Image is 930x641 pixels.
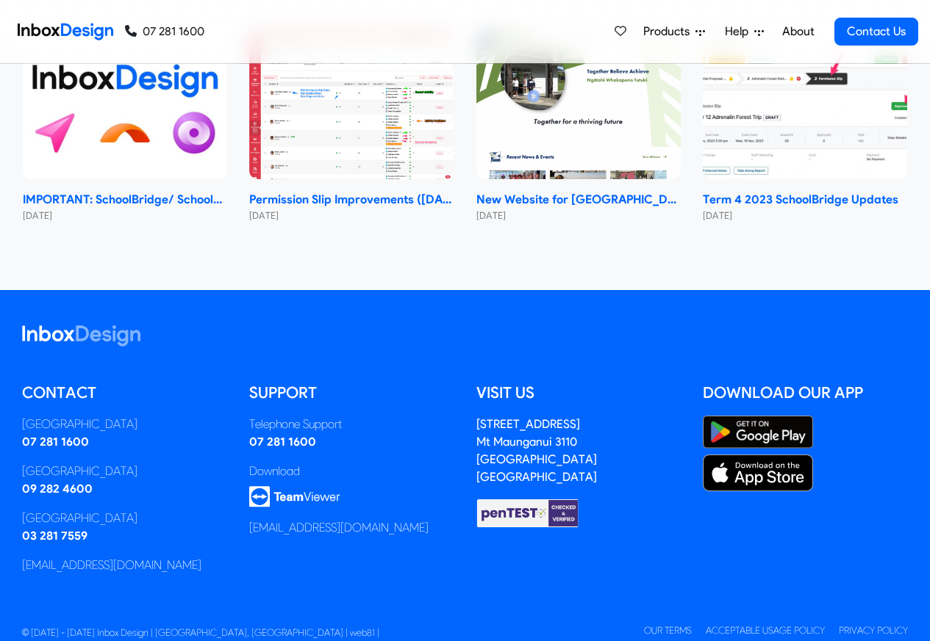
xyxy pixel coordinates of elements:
[22,558,201,572] a: [EMAIL_ADDRESS][DOMAIN_NAME]
[476,382,682,404] h5: Visit us
[249,26,454,223] a: Permission Slip Improvements (June 2024) Permission Slip Improvements ([DATE]) [DATE]
[476,417,597,484] a: [STREET_ADDRESS]Mt Maunganui 3110[GEOGRAPHIC_DATA][GEOGRAPHIC_DATA]
[643,23,695,40] span: Products
[22,627,379,638] span: © [DATE] - [DATE] Inbox Design | [GEOGRAPHIC_DATA], [GEOGRAPHIC_DATA] | web81 |
[22,435,89,449] a: 07 281 1600
[125,23,204,40] a: 07 281 1600
[23,26,227,180] img: IMPORTANT: SchoolBridge/ SchoolPoint Data- Sharing Information- NEW 2024
[703,455,813,491] img: Apple App Store
[703,26,907,180] img: Term 4 2023 SchoolBridge Updates
[249,382,454,404] h5: Support
[476,209,681,222] small: [DATE]
[476,505,579,519] a: Checked & Verified by penTEST
[249,435,316,449] a: 07 281 1600
[476,191,681,209] strong: New Website for [GEOGRAPHIC_DATA]
[839,625,908,636] a: Privacy Policy
[22,416,227,433] div: [GEOGRAPHIC_DATA]
[23,209,227,222] small: [DATE]
[703,26,907,223] a: Term 4 2023 SchoolBridge Updates Term 4 2023 SchoolBridge Updates [DATE]
[834,18,918,46] a: Contact Us
[22,463,227,480] div: [GEOGRAPHIC_DATA]
[249,486,340,507] img: logo_teamviewer.svg
[703,209,907,222] small: [DATE]
[703,382,908,404] h5: Download our App
[22,482,93,496] a: 09 282 4600
[249,521,429,535] a: [EMAIL_ADDRESS][DOMAIN_NAME]
[637,17,711,46] a: Products
[22,510,227,527] div: [GEOGRAPHIC_DATA]
[22,529,87,543] a: 03 281 7559
[249,26,454,180] img: Permission Slip Improvements (June 2024)
[249,416,454,433] div: Telephone Support
[725,23,754,40] span: Help
[22,325,140,347] img: logo_inboxdesign_white.svg
[644,625,692,636] a: Our Terms
[22,382,227,404] h5: Contact
[23,191,227,209] strong: IMPORTANT: SchoolBridge/ SchoolPoint Data- Sharing Information- NEW 2024
[703,191,907,209] strong: Term 4 2023 SchoolBridge Updates
[476,26,681,223] a: New Website for Whangaparāoa College New Website for [GEOGRAPHIC_DATA] [DATE]
[476,26,681,180] img: New Website for Whangaparāoa College
[476,417,597,484] address: [STREET_ADDRESS] Mt Maunganui 3110 [GEOGRAPHIC_DATA] [GEOGRAPHIC_DATA]
[249,191,454,209] strong: Permission Slip Improvements ([DATE])
[719,17,770,46] a: Help
[476,498,579,529] img: Checked & Verified by penTEST
[703,416,813,449] img: Google Play Store
[249,209,454,222] small: [DATE]
[23,26,227,223] a: IMPORTANT: SchoolBridge/ SchoolPoint Data- Sharing Information- NEW 2024 IMPORTANT: SchoolBridge/...
[778,17,818,46] a: About
[706,625,825,636] a: Acceptable Usage Policy
[249,463,454,480] div: Download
